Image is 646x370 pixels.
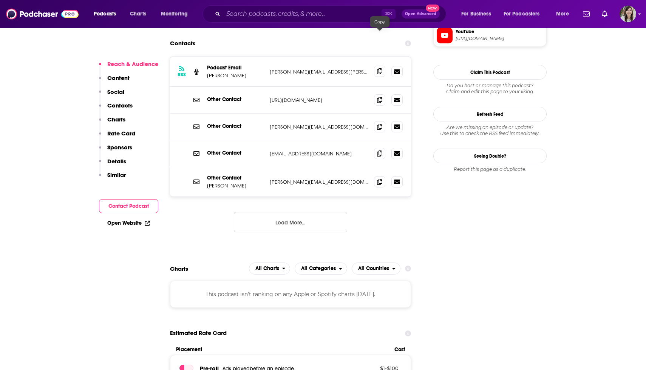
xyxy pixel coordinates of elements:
[556,9,569,19] span: More
[402,9,440,18] button: Open AdvancedNew
[504,9,540,19] span: For Podcasters
[270,150,368,157] p: [EMAIL_ADDRESS][DOMAIN_NAME]
[270,179,368,185] p: [PERSON_NAME][EMAIL_ADDRESS][DOMAIN_NAME]
[107,74,130,81] p: Content
[207,123,264,129] p: Other Contact
[207,183,264,189] p: [PERSON_NAME]
[382,9,396,19] span: ⌘ K
[599,8,610,20] a: Show notifications dropdown
[358,266,389,271] span: All Countries
[99,74,130,88] button: Content
[405,12,436,16] span: Open Advanced
[170,326,227,340] span: Estimated Rate Card
[207,175,264,181] p: Other Contact
[352,263,400,275] h2: Countries
[107,220,150,226] a: Open Website
[433,166,547,172] div: Report this page as a duplicate.
[107,116,125,123] p: Charts
[107,144,132,151] p: Sponsors
[223,8,382,20] input: Search podcasts, credits, & more...
[456,8,501,20] button: open menu
[210,5,453,23] div: Search podcasts, credits, & more...
[551,8,578,20] button: open menu
[156,8,198,20] button: open menu
[249,263,291,275] button: open menu
[433,107,547,121] button: Refresh Feed
[170,265,188,272] h2: Charts
[437,28,543,43] a: YouTube[URL][DOMAIN_NAME]
[207,150,264,156] p: Other Contact
[433,83,547,95] div: Claim and edit this page to your liking.
[107,158,126,165] p: Details
[107,88,124,95] p: Social
[170,36,195,51] h2: Contacts
[620,6,636,22] span: Logged in as devinandrade
[107,102,133,109] p: Contacts
[99,88,124,102] button: Social
[620,6,636,22] button: Show profile menu
[99,60,158,74] button: Reach & Audience
[499,8,551,20] button: open menu
[6,7,79,21] img: Podchaser - Follow, Share and Rate Podcasts
[433,65,547,80] button: Claim This Podcast
[456,28,543,35] span: YouTube
[270,97,368,103] p: [URL][DOMAIN_NAME]
[178,72,186,78] h3: RSS
[107,171,126,178] p: Similar
[99,171,126,185] button: Similar
[456,36,543,41] span: https://www.youtube.com/@NOTLPCrew
[125,8,151,20] a: Charts
[433,149,547,163] a: Seeing Double?
[99,144,132,158] button: Sponsors
[370,16,389,28] div: Copy
[130,9,146,19] span: Charts
[295,263,347,275] button: open menu
[270,124,368,130] p: [PERSON_NAME][EMAIL_ADDRESS][DOMAIN_NAME]
[394,346,405,353] span: Cost
[255,266,279,271] span: All Charts
[433,83,547,89] span: Do you host or manage this podcast?
[94,9,116,19] span: Podcasts
[99,116,125,130] button: Charts
[176,346,388,353] span: Placement
[99,102,133,116] button: Contacts
[99,199,158,213] button: Contact Podcast
[99,158,126,172] button: Details
[580,8,593,20] a: Show notifications dropdown
[295,263,347,275] h2: Categories
[426,5,439,12] span: New
[99,130,135,144] button: Rate Card
[207,72,264,79] p: [PERSON_NAME]
[270,69,368,75] p: [PERSON_NAME][EMAIL_ADDRESS][PERSON_NAME][DOMAIN_NAME]
[207,96,264,103] p: Other Contact
[620,6,636,22] img: User Profile
[433,124,547,137] div: Are we missing an episode or update? Use this to check the RSS feed immediately.
[352,263,400,275] button: open menu
[461,9,491,19] span: For Business
[301,266,336,271] span: All Categories
[161,9,188,19] span: Monitoring
[107,60,158,68] p: Reach & Audience
[88,8,126,20] button: open menu
[207,64,264,71] p: Podcast Email
[234,212,347,232] button: Load More...
[107,130,135,137] p: Rate Card
[170,281,411,308] div: This podcast isn't ranking on any Apple or Spotify charts [DATE].
[249,263,291,275] h2: Platforms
